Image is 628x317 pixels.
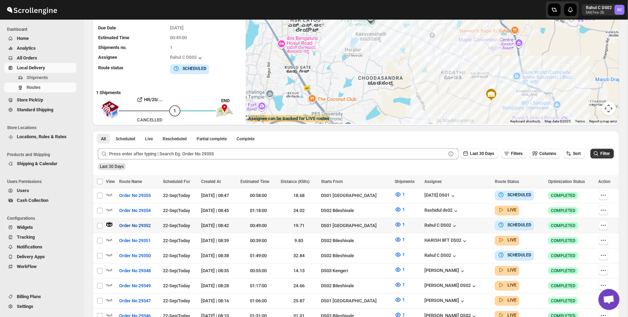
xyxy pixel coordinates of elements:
img: Google [247,115,271,124]
a: Report a map error [589,119,617,123]
button: 1 [390,294,409,305]
b: SCHEDULED [183,66,206,71]
span: Routes [27,85,41,90]
div: [DATE] | 08:45 [201,207,236,214]
button: Order No 29347 [115,295,155,307]
span: Widgets [17,225,33,230]
span: Configurations [7,216,79,221]
span: Scheduled For [163,179,190,184]
div: [DATE] | 08:47 [201,192,236,199]
span: Shipments [27,75,48,80]
span: Created At [201,179,221,184]
b: 1 Shipments [93,86,121,95]
span: Products and Shipping [7,152,79,157]
span: WorkFlow [17,264,37,269]
button: SCHEDULED [498,252,531,259]
span: 1 [402,237,405,242]
span: Columns [539,151,556,156]
span: Settings [17,304,33,309]
span: Cash Collection [17,198,48,203]
div: 01:18:00 [240,207,277,214]
button: Order No 29355 [115,190,155,201]
span: Dashboard [7,27,79,32]
span: Route Name [119,179,142,184]
button: HR/25/... [119,94,180,105]
div: Rahul C DS02 [424,253,458,260]
div: 00:58:00 [240,192,277,199]
button: User menu [582,4,625,15]
div: 9.83 [281,237,317,244]
button: Users [4,186,76,196]
button: LIVE [498,206,517,213]
span: 1 [402,282,405,287]
span: Order No 29350 [119,252,151,259]
button: LIVE [498,237,517,244]
span: Assignee [424,179,442,184]
span: Last 30 Days [470,151,494,156]
button: Order No 29349 [115,280,155,291]
button: Order No 29352 [115,220,155,231]
img: shop.svg [101,96,119,124]
span: Standard Shipping [17,107,53,112]
span: Distance (KMs) [281,179,309,184]
button: SCHEDULED [173,65,206,72]
b: SCHEDULED [507,253,531,258]
button: SCHEDULED [498,221,531,228]
button: LIVE [498,297,517,304]
div: [DATE] | 08:28 [201,282,236,289]
button: Order No 29348 [115,265,155,276]
span: Store PickUp [17,97,43,103]
div: 00:49:00 [240,222,277,229]
div: Rahul C DS02 [424,223,458,230]
span: 1 [402,207,405,212]
span: Local Delivery [17,65,45,70]
button: Tracking [4,232,76,242]
button: Map camera controls [602,101,616,115]
span: COMPLETED [551,283,575,289]
div: [DATE] | 08:35 [201,267,236,274]
div: DS02 Bileshivale [321,237,391,244]
span: Order No 29355 [119,192,151,199]
button: Columns [530,149,560,158]
span: Order No 29351 [119,237,151,244]
span: 1 [402,267,405,272]
span: 22-Sep | Today [163,253,190,258]
span: COMPLETED [551,268,575,274]
p: Rahul C DS02 [586,5,612,10]
div: Rashidul ds02 [424,207,459,214]
input: Press enter after typing | Search Eg. Order No 29355 [109,148,446,160]
div: 32.84 [281,252,317,259]
div: DS03 Kengeri [321,267,391,274]
span: COMPLETED [551,238,575,244]
button: Rahul C DS02 [170,55,204,62]
button: Order No 29354 [115,205,155,216]
div: [DATE] DS01 [424,192,457,199]
p: b607ea-2b [586,10,612,15]
div: DS02 Bileshivale [321,282,391,289]
div: 25.87 [281,297,317,304]
div: [PERSON_NAME] [424,268,466,275]
span: Delivery Apps [17,254,45,259]
button: Filter [591,149,614,158]
div: [DATE] | 08:42 [201,222,236,229]
span: Estimated Time [98,35,129,40]
span: 1 [402,192,405,197]
span: Shipments no. [98,45,127,50]
span: Route status [98,65,123,70]
span: Order No 29347 [119,297,151,304]
span: Partial complete [197,136,227,142]
b: LIVE [507,207,517,212]
div: 01:06:00 [240,297,277,304]
button: SCHEDULED [498,191,531,198]
span: Tracking [17,234,35,240]
div: 01:49:00 [240,252,277,259]
div: DS02 Bileshivale [321,252,391,259]
button: WorkFlow [4,262,76,272]
span: COMPLETED [551,223,575,228]
button: 1 [390,249,409,260]
b: LIVE [507,268,517,273]
button: Order No 29350 [115,250,155,261]
button: Routes [4,83,76,92]
button: Sort [563,149,585,158]
b: SCHEDULED [507,192,531,197]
